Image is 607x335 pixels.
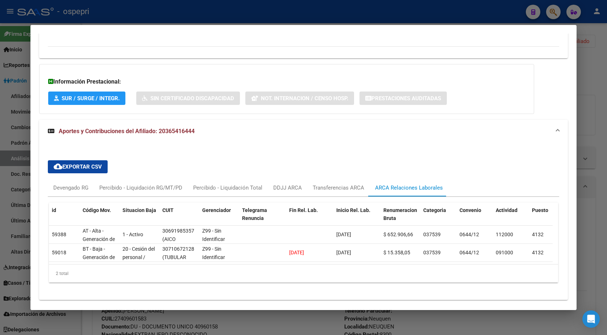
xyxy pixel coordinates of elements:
[286,203,333,234] datatable-header-cell: Fin Rel. Lab.
[383,232,413,237] span: $ 652.906,66
[529,203,565,234] datatable-header-cell: Puesto
[83,228,115,250] span: AT - Alta - Generación de clave
[39,143,568,300] div: Aportes y Contribuciones del Afiliado: 20365416444
[359,92,447,105] button: Prestaciones Auditadas
[336,250,351,255] span: [DATE]
[496,232,513,237] span: 112000
[383,207,417,221] span: Renumeracion Bruta
[582,310,600,328] div: Open Intercom Messenger
[383,250,410,255] span: $ 15.358,05
[49,203,80,234] datatable-header-cell: id
[150,95,234,102] span: Sin Certificado Discapacidad
[162,245,194,253] div: 30710672128
[52,207,56,213] span: id
[457,203,493,234] datatable-header-cell: Convenio
[52,250,66,255] span: 59018
[420,203,457,234] datatable-header-cell: Categoria
[83,207,111,213] span: Código Mov.
[261,95,348,102] span: Not. Internacion / Censo Hosp.
[48,92,125,105] button: SUR / SURGE / INTEGR.
[423,250,441,255] span: 037539
[496,207,517,213] span: Actividad
[371,95,441,102] span: Prestaciones Auditadas
[460,207,481,213] span: Convenio
[199,203,239,234] datatable-header-cell: Gerenciador
[136,92,240,105] button: Sin Certificado Discapacidad
[532,250,544,255] span: 4132
[122,207,156,213] span: Situacion Baja
[423,232,441,237] span: 037539
[202,228,225,242] span: Z99 - Sin Identificar
[162,227,194,235] div: 30691985357
[289,207,318,213] span: Fin Rel. Lab.
[48,160,108,173] button: Exportar CSV
[122,232,143,237] span: 1 - Activo
[273,184,302,192] div: DDJJ ARCA
[162,236,187,259] span: (AICO SOCIEDAD ANONIMA)
[245,92,354,105] button: Not. Internacion / Censo Hosp.
[313,184,364,192] div: Transferencias ARCA
[53,184,88,192] div: Devengado RG
[239,203,286,234] datatable-header-cell: Telegrama Renuncia
[202,246,225,260] span: Z99 - Sin Identificar
[49,264,558,283] div: 2 total
[159,203,199,234] datatable-header-cell: CUIT
[162,207,174,213] span: CUIT
[375,184,443,192] div: ARCA Relaciones Laborales
[532,232,544,237] span: 4132
[493,203,529,234] datatable-header-cell: Actividad
[162,254,193,277] span: (TUBULAR NDT SERVICE S.R.L.)
[59,128,195,135] span: Aportes y Contribuciones del Afiliado: 20365416444
[80,203,120,234] datatable-header-cell: Código Mov.
[336,232,351,237] span: [DATE]
[202,207,231,213] span: Gerenciador
[48,77,525,86] h3: Información Prestacional:
[83,246,115,268] span: BT - Baja - Generación de Clave
[496,250,513,255] span: 091000
[120,203,159,234] datatable-header-cell: Situacion Baja
[54,162,62,171] mat-icon: cloud_download
[460,232,479,237] span: 0644/12
[336,207,370,213] span: Inicio Rel. Lab.
[460,250,479,255] span: 0644/12
[242,207,267,221] span: Telegrama Renuncia
[62,95,120,102] span: SUR / SURGE / INTEGR.
[122,246,155,268] span: 20 - Cesión del personal / ART.229 - LCT
[54,164,102,170] span: Exportar CSV
[193,184,262,192] div: Percibido - Liquidación Total
[39,120,568,143] mat-expansion-panel-header: Aportes y Contribuciones del Afiliado: 20365416444
[52,232,66,237] span: 59388
[289,250,304,255] span: [DATE]
[333,203,381,234] datatable-header-cell: Inicio Rel. Lab.
[99,184,182,192] div: Percibido - Liquidación RG/MT/PD
[423,207,446,213] span: Categoria
[532,207,548,213] span: Puesto
[381,203,420,234] datatable-header-cell: Renumeracion Bruta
